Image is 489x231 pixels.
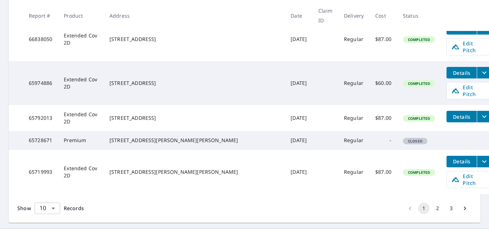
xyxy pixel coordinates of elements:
td: 66838050 [23,17,58,61]
td: Extended Cov 2D [58,17,104,61]
td: Regular [338,17,369,61]
span: Completed [404,37,434,42]
td: - [369,131,397,150]
span: Show [17,205,31,212]
span: Details [451,69,472,76]
span: Edit Pitch [451,84,487,98]
div: Show 10 records [35,203,60,214]
td: [DATE] [285,17,313,61]
button: detailsBtn-65719993 [447,156,477,167]
div: [STREET_ADDRESS] [109,36,279,43]
button: detailsBtn-65974886 [447,67,477,78]
td: [DATE] [285,150,313,194]
td: Regular [338,131,369,150]
div: [STREET_ADDRESS] [109,114,279,122]
td: 65719993 [23,150,58,194]
td: 65974886 [23,61,58,105]
td: Extended Cov 2D [58,61,104,105]
span: Completed [404,81,434,86]
span: Details [451,158,472,165]
div: [STREET_ADDRESS] [109,80,279,87]
span: Closed [404,139,427,144]
div: [STREET_ADDRESS][PERSON_NAME][PERSON_NAME] [109,168,279,176]
nav: pagination navigation [403,203,472,214]
td: 65792013 [23,105,58,131]
td: $87.00 [369,105,397,131]
span: Edit Pitch [451,40,487,54]
td: Regular [338,61,369,105]
span: Records [64,205,84,212]
button: detailsBtn-65792013 [447,111,477,122]
button: Go to page 3 [445,203,457,214]
span: Edit Pitch [451,173,487,186]
td: [DATE] [285,105,313,131]
td: Extended Cov 2D [58,105,104,131]
td: $87.00 [369,17,397,61]
button: page 1 [418,203,430,214]
td: $60.00 [369,61,397,105]
button: Go to next page [459,203,471,214]
span: Completed [404,116,434,121]
div: 10 [35,198,60,218]
td: Premium [58,131,104,150]
span: Completed [404,170,434,175]
td: Regular [338,150,369,194]
td: 65728671 [23,131,58,150]
td: $87.00 [369,150,397,194]
td: Extended Cov 2D [58,150,104,194]
span: Details [451,113,472,120]
button: Go to page 2 [432,203,443,214]
div: [STREET_ADDRESS][PERSON_NAME][PERSON_NAME] [109,137,279,144]
td: [DATE] [285,61,313,105]
td: Regular [338,105,369,131]
td: [DATE] [285,131,313,150]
